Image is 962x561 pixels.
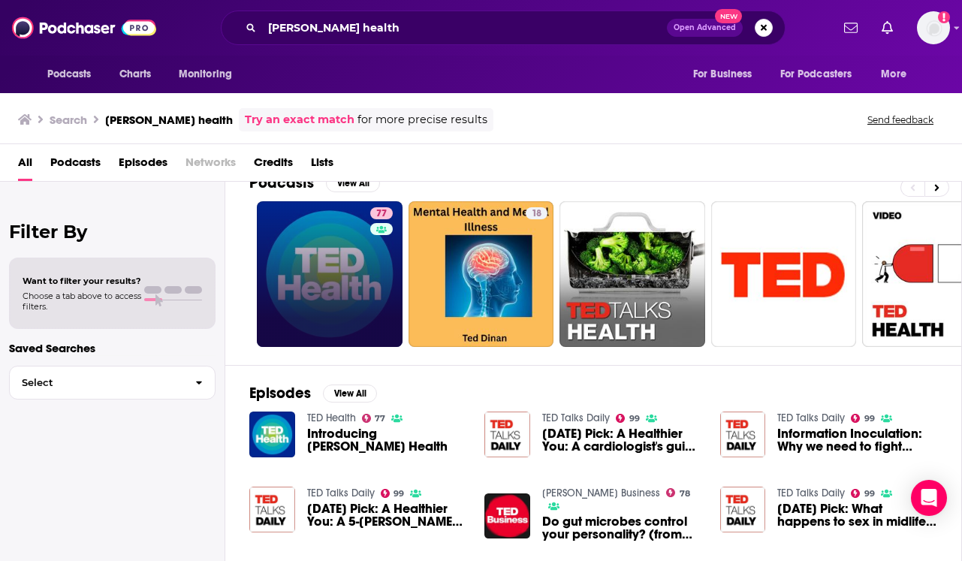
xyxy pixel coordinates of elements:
[119,64,152,85] span: Charts
[307,502,467,528] a: Sunday Pick: A Healthier You: A 5-step guide to better doctor visits | TED Health
[680,490,690,497] span: 78
[864,490,875,497] span: 99
[777,427,937,453] span: Information Inoculation: Why we need to fight misinformation about vaccines | [PERSON_NAME] Health
[863,113,938,126] button: Send feedback
[23,291,141,312] span: Choose a tab above to access filters.
[674,24,736,32] span: Open Advanced
[37,60,111,89] button: open menu
[249,384,311,403] h2: Episodes
[917,11,950,44] span: Logged in as Libby.Trese.TGI
[262,16,667,40] input: Search podcasts, credits, & more...
[179,64,232,85] span: Monitoring
[864,415,875,422] span: 99
[381,489,405,498] a: 99
[851,414,875,423] a: 99
[851,489,875,498] a: 99
[12,14,156,42] img: Podchaser - Follow, Share and Rate Podcasts
[50,150,101,181] a: Podcasts
[362,414,386,423] a: 77
[777,427,937,453] a: Information Inoculation: Why we need to fight misinformation about vaccines | TED Health
[542,412,610,424] a: TED Talks Daily
[838,15,864,41] a: Show notifications dropdown
[938,11,950,23] svg: Add a profile image
[307,412,356,424] a: TED Health
[715,9,742,23] span: New
[777,412,845,424] a: TED Talks Daily
[917,11,950,44] img: User Profile
[394,490,404,497] span: 99
[542,515,702,541] a: Do gut microbes control your personality? (from TED Health)
[542,487,660,499] a: TED Business
[18,150,32,181] a: All
[307,487,375,499] a: TED Talks Daily
[9,221,216,243] h2: Filter By
[249,173,314,192] h2: Podcasts
[667,19,743,37] button: Open AdvancedNew
[307,502,467,528] span: [DATE] Pick: A Healthier You: A 5-[PERSON_NAME] to better doctor visits | [PERSON_NAME] Health
[542,427,702,453] span: [DATE] Pick: A Healthier You: A cardiologist's guide to protecting your heart | [PERSON_NAME] Health
[376,207,387,222] span: 77
[249,412,295,457] img: Introducing TED Health
[720,487,766,532] img: Sunday Pick: What happens to sex in midlife? A look at the "bedroom gap" | TED Health
[542,427,702,453] a: Sunday Pick: A Healthier You: A cardiologist's guide to protecting your heart | TED Health
[771,60,874,89] button: open menu
[526,207,547,219] a: 18
[323,385,377,403] button: View All
[110,60,161,89] a: Charts
[693,64,752,85] span: For Business
[484,493,530,539] a: Do gut microbes control your personality? (from TED Health)
[542,515,702,541] span: Do gut microbes control your personality? (from [PERSON_NAME] Health)
[105,113,233,127] h3: [PERSON_NAME] health
[629,415,640,422] span: 99
[326,174,380,192] button: View All
[245,111,354,128] a: Try an exact match
[311,150,333,181] a: Lists
[917,11,950,44] button: Show profile menu
[370,207,393,219] a: 77
[257,201,403,347] a: 77
[119,150,167,181] a: Episodes
[23,276,141,286] span: Want to filter your results?
[307,427,467,453] span: Introducing [PERSON_NAME] Health
[375,415,385,422] span: 77
[616,414,640,423] a: 99
[357,111,487,128] span: for more precise results
[876,15,899,41] a: Show notifications dropdown
[881,64,906,85] span: More
[409,201,554,347] a: 18
[307,427,467,453] a: Introducing TED Health
[683,60,771,89] button: open menu
[777,502,937,528] a: Sunday Pick: What happens to sex in midlife? A look at the "bedroom gap" | TED Health
[9,341,216,355] p: Saved Searches
[249,487,295,532] img: Sunday Pick: A Healthier You: A 5-step guide to better doctor visits | TED Health
[9,366,216,400] button: Select
[47,64,92,85] span: Podcasts
[10,378,183,388] span: Select
[777,487,845,499] a: TED Talks Daily
[249,173,380,192] a: PodcastsView All
[484,412,530,457] img: Sunday Pick: A Healthier You: A cardiologist's guide to protecting your heart | TED Health
[666,488,690,497] a: 78
[720,412,766,457] img: Information Inoculation: Why we need to fight misinformation about vaccines | TED Health
[532,207,541,222] span: 18
[911,480,947,516] div: Open Intercom Messenger
[185,150,236,181] span: Networks
[221,11,786,45] div: Search podcasts, credits, & more...
[254,150,293,181] a: Credits
[249,384,377,403] a: EpisodesView All
[777,502,937,528] span: [DATE] Pick: What happens to sex in midlife? A look at the "bedroom gap" | [PERSON_NAME] Health
[870,60,925,89] button: open menu
[780,64,852,85] span: For Podcasters
[50,113,87,127] h3: Search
